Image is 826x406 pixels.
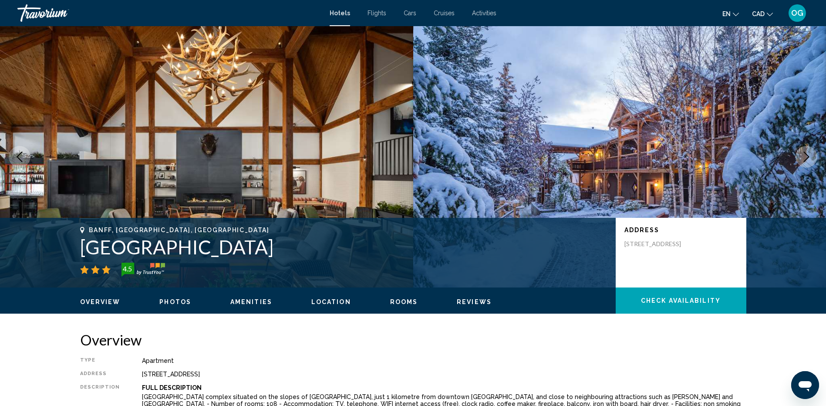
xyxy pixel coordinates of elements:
button: Overview [80,298,121,306]
span: Check Availability [641,298,721,304]
h2: Overview [80,331,746,348]
div: [STREET_ADDRESS] [142,371,746,378]
b: Full Description [142,384,202,391]
p: Address [624,227,738,233]
button: Check Availability [616,288,746,314]
a: Flights [367,10,386,17]
span: Banff, [GEOGRAPHIC_DATA], [GEOGRAPHIC_DATA] [89,227,270,233]
span: en [722,10,731,17]
h1: [GEOGRAPHIC_DATA] [80,236,607,258]
span: Amenities [230,298,272,305]
p: [STREET_ADDRESS] [624,240,694,248]
button: Change language [722,7,739,20]
div: Apartment [142,357,746,364]
button: Next image [796,146,817,168]
a: Cruises [434,10,455,17]
button: Change currency [752,7,773,20]
a: Activities [472,10,496,17]
div: Address [80,371,120,378]
span: Reviews [457,298,492,305]
div: Type [80,357,120,364]
img: trustyou-badge-hor.svg [121,263,165,277]
span: CAD [752,10,765,17]
a: Hotels [330,10,350,17]
iframe: Button to launch messaging window [791,371,819,399]
span: Location [311,298,351,305]
button: User Menu [786,4,809,22]
span: OG [791,9,803,17]
button: Previous image [9,146,30,168]
span: Photos [159,298,191,305]
button: Rooms [390,298,418,306]
span: Rooms [390,298,418,305]
a: Travorium [17,4,321,22]
button: Reviews [457,298,492,306]
a: Cars [404,10,416,17]
span: Overview [80,298,121,305]
button: Amenities [230,298,272,306]
div: 4.5 [119,264,136,274]
button: Photos [159,298,191,306]
button: Location [311,298,351,306]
